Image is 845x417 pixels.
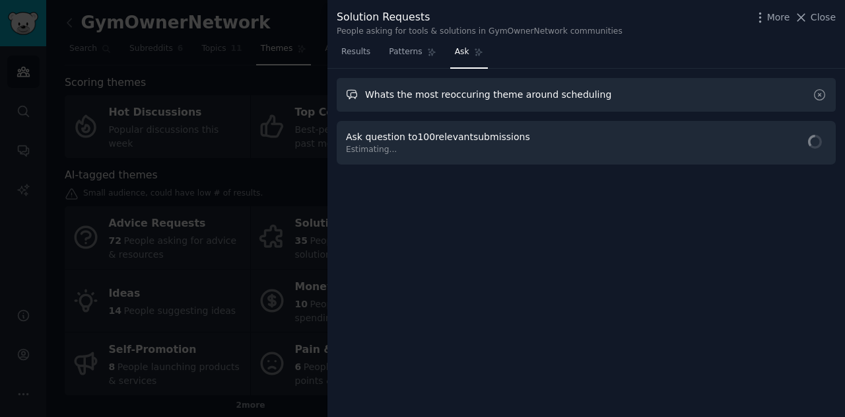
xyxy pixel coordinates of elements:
button: Close [794,11,836,24]
span: Ask question to 100 relevant submissions [346,132,530,142]
span: Estimating... [346,144,535,156]
a: Ask [450,42,488,69]
div: Solution Requests [337,9,623,26]
span: More [767,11,790,24]
span: Ask [455,46,469,58]
a: Patterns [384,42,440,69]
div: People asking for tools & solutions in GymOwnerNetwork communities [337,26,623,38]
span: Close [811,11,836,24]
a: Results [337,42,375,69]
span: Results [341,46,370,58]
input: Ask a question about Solution Requests in this audience... [337,78,836,112]
span: Patterns [389,46,422,58]
button: More [753,11,790,24]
